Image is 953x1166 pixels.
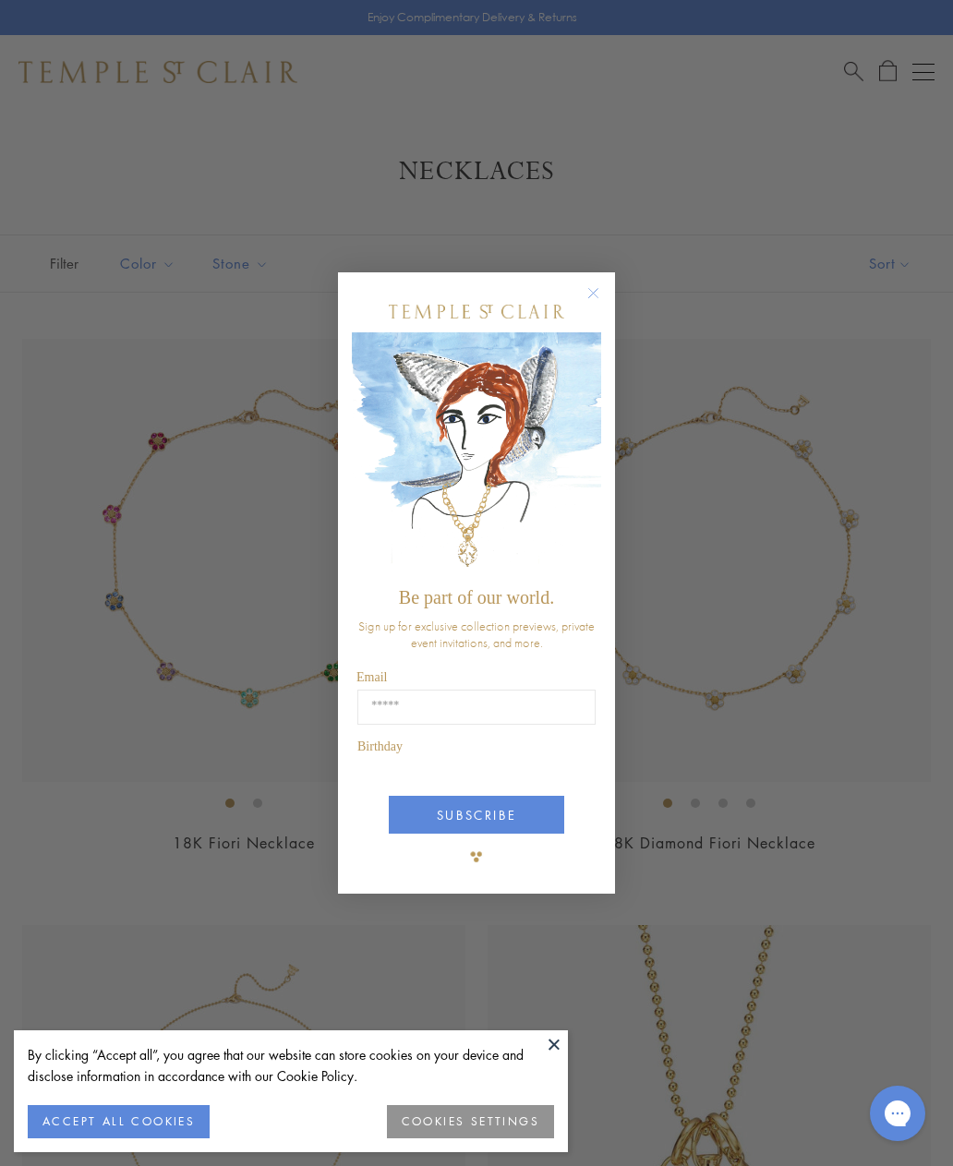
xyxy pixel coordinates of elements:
[358,618,595,651] span: Sign up for exclusive collection previews, private event invitations, and more.
[28,1105,210,1138] button: ACCEPT ALL COOKIES
[399,587,554,607] span: Be part of our world.
[356,670,387,684] span: Email
[861,1079,935,1148] iframe: Gorgias live chat messenger
[352,332,601,579] img: c4a9eb12-d91a-4d4a-8ee0-386386f4f338.jpeg
[458,838,495,875] img: TSC
[387,1105,554,1138] button: COOKIES SETTINGS
[591,291,614,314] button: Close dialog
[28,1044,554,1087] div: By clicking “Accept all”, you agree that our website can store cookies on your device and disclos...
[389,796,564,834] button: SUBSCRIBE
[389,305,564,319] img: Temple St. Clair
[357,690,596,725] input: Email
[357,739,403,753] span: Birthday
